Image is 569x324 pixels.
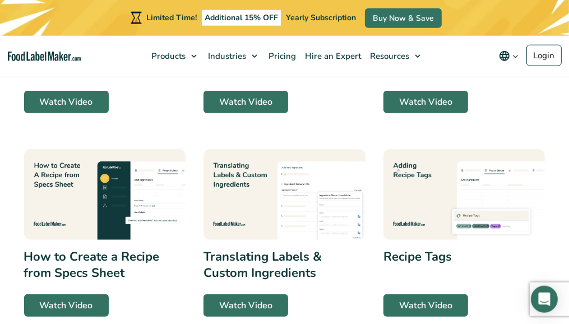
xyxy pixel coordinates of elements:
[24,91,109,113] a: Watch Video
[205,50,247,62] span: Industries
[365,8,442,28] a: Buy Now & Save
[148,50,187,62] span: Products
[146,36,202,76] a: Products
[146,12,197,23] span: Limited Time!
[203,294,288,317] a: Watch Video
[531,286,558,313] div: Open Intercom Messenger
[299,36,364,76] a: Hire an Expert
[383,294,468,317] a: Watch Video
[367,50,410,62] span: Resources
[202,36,263,76] a: Industries
[24,249,184,281] h3: How to Create a Recipe from Specs Sheet
[364,36,426,76] a: Resources
[265,50,297,62] span: Pricing
[383,249,544,265] h3: Recipe Tags
[302,50,362,62] span: Hire an Expert
[383,91,468,113] a: Watch Video
[24,294,109,317] a: Watch Video
[526,45,562,66] a: Login
[263,36,299,76] a: Pricing
[202,10,281,26] span: Additional 15% OFF
[203,91,288,113] a: Watch Video
[203,249,364,281] h3: Translating Labels & Custom Ingredients
[286,12,356,23] span: Yearly Subscription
